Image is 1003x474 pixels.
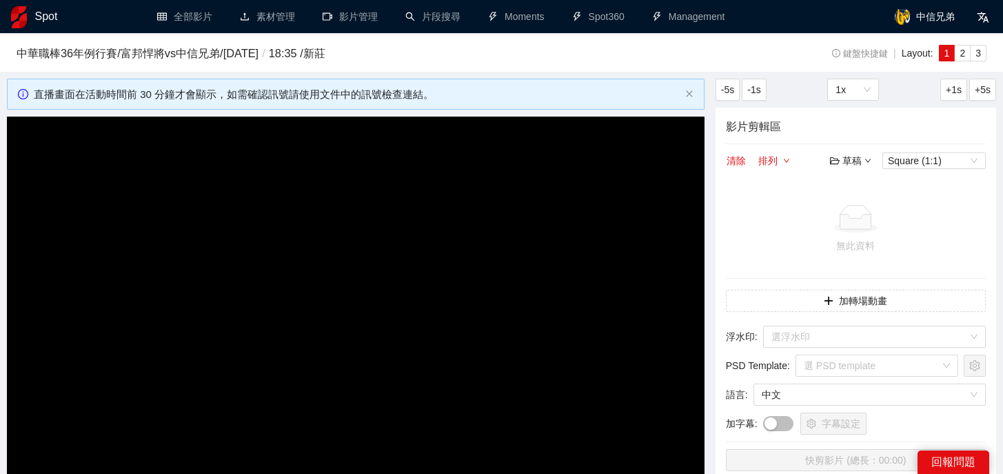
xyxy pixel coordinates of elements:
span: 2 [960,48,965,59]
div: 無此資料 [731,238,980,253]
span: down [783,157,790,166]
span: 1 [944,48,950,59]
img: logo [11,6,27,28]
span: folder-open [830,156,840,166]
span: PSD Template : [726,358,790,373]
span: -5s [721,82,734,97]
a: thunderboltMoments [488,11,545,22]
h4: 影片剪輯區 [726,118,986,135]
button: 排列down [758,152,791,169]
span: 浮水印 : [726,329,758,344]
button: setting字幕設定 [800,413,867,435]
span: 鍵盤快捷鍵 [832,49,888,59]
span: info-circle [18,89,28,99]
span: 加字幕 : [726,416,758,431]
h3: 中華職棒36年例行賽 / 富邦悍將 vs 中信兄弟 / [DATE] 18:35 / 新莊 [17,45,759,63]
a: search片段搜尋 [405,11,460,22]
a: thunderboltManagement [652,11,725,22]
span: down [864,157,871,164]
button: plus加轉場動畫 [726,290,986,312]
span: +1s [946,82,962,97]
img: avatar [894,8,911,25]
span: info-circle [832,49,841,58]
a: video-camera影片管理 [323,11,378,22]
a: upload素材管理 [240,11,295,22]
button: +1s [940,79,967,101]
div: 直播畫面在活動時間前 30 分鐘才會顯示，如需確認訊號請使用文件中的訊號檢查連結。 [34,86,680,103]
span: 3 [975,48,981,59]
span: Layout: [902,48,933,59]
button: 快剪影片 (總長：00:00) [726,449,986,471]
div: 回報問題 [918,451,989,474]
span: Square (1:1) [888,153,980,168]
button: -5s [716,79,740,101]
button: setting [964,355,986,377]
a: thunderboltSpot360 [572,11,625,22]
span: +5s [975,82,991,97]
span: / [259,47,269,59]
button: -1s [742,79,766,101]
span: 中文 [762,384,977,405]
a: table全部影片 [157,11,212,22]
span: close [685,90,693,98]
span: plus [824,296,833,307]
span: | [893,48,896,59]
button: close [685,90,693,99]
button: 清除 [726,152,747,169]
span: 1x [835,79,871,100]
div: 草稿 [830,153,871,168]
button: +5s [969,79,996,101]
span: 語言 : [726,387,748,402]
span: -1s [747,82,760,97]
